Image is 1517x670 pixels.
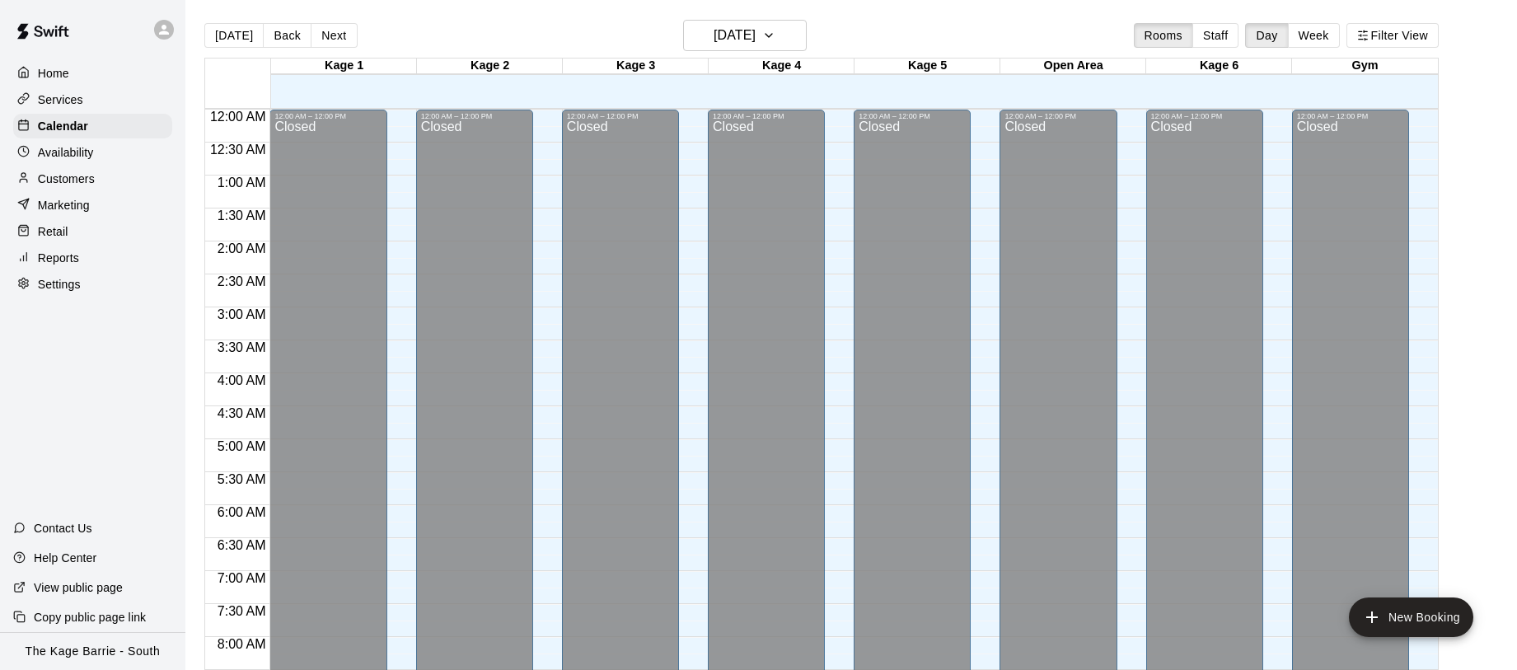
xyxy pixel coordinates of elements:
button: Back [263,23,311,48]
button: [DATE] [204,23,264,48]
span: 3:00 AM [213,307,270,321]
p: Calendar [38,118,88,134]
button: Filter View [1346,23,1439,48]
p: View public page [34,579,123,596]
span: 3:30 AM [213,340,270,354]
p: Copy public page link [34,609,146,625]
button: [DATE] [683,20,807,51]
p: The Kage Barrie - South [26,643,161,660]
div: Kage 6 [1146,59,1292,74]
span: 12:30 AM [206,143,270,157]
button: Week [1288,23,1340,48]
span: 2:30 AM [213,274,270,288]
h6: [DATE] [714,24,756,47]
a: Retail [13,219,172,244]
a: Reports [13,246,172,270]
span: 5:30 AM [213,472,270,486]
div: Kage 3 [563,59,709,74]
div: Kage 2 [417,59,563,74]
p: Home [38,65,69,82]
p: Contact Us [34,520,92,536]
span: 6:00 AM [213,505,270,519]
p: Customers [38,171,95,187]
span: 1:30 AM [213,208,270,223]
div: 12:00 AM – 12:00 PM [1297,112,1404,120]
a: Settings [13,272,172,297]
span: 7:00 AM [213,571,270,585]
div: 12:00 AM – 12:00 PM [421,112,528,120]
button: Rooms [1134,23,1193,48]
div: 12:00 AM – 12:00 PM [713,112,820,120]
span: 1:00 AM [213,176,270,190]
p: Reports [38,250,79,266]
a: Services [13,87,172,112]
div: Kage 1 [271,59,417,74]
div: 12:00 AM – 12:00 PM [567,112,674,120]
p: Availability [38,144,94,161]
span: 6:30 AM [213,538,270,552]
span: 12:00 AM [206,110,270,124]
span: 4:30 AM [213,406,270,420]
div: Gym [1292,59,1438,74]
div: 12:00 AM – 12:00 PM [1004,112,1112,120]
a: Calendar [13,114,172,138]
span: 8:00 AM [213,637,270,651]
button: add [1349,597,1473,637]
p: Help Center [34,550,96,566]
a: Home [13,61,172,86]
div: Kage 4 [709,59,854,74]
div: Kage 5 [854,59,1000,74]
span: 7:30 AM [213,604,270,618]
span: 5:00 AM [213,439,270,453]
div: 12:00 AM – 12:00 PM [859,112,966,120]
div: 12:00 AM – 12:00 PM [1151,112,1258,120]
p: Settings [38,276,81,293]
button: Staff [1192,23,1239,48]
a: Availability [13,140,172,165]
span: 2:00 AM [213,241,270,255]
button: Next [311,23,357,48]
p: Retail [38,223,68,240]
button: Day [1245,23,1288,48]
p: Marketing [38,197,90,213]
a: Marketing [13,193,172,218]
div: Open Area [1000,59,1146,74]
span: 4:00 AM [213,373,270,387]
a: Customers [13,166,172,191]
p: Services [38,91,83,108]
div: 12:00 AM – 12:00 PM [274,112,382,120]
